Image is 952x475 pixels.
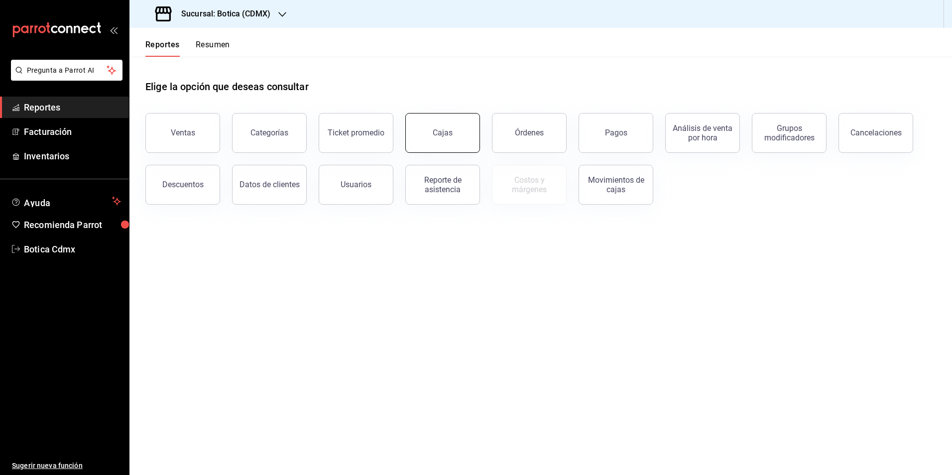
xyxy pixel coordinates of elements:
button: Ventas [145,113,220,153]
button: Resumen [196,40,230,57]
button: Contrata inventarios para ver este reporte [492,165,567,205]
button: Reporte de asistencia [405,165,480,205]
h1: Elige la opción que deseas consultar [145,79,309,94]
div: Datos de clientes [239,180,300,189]
button: Ticket promedio [319,113,393,153]
button: Pagos [579,113,653,153]
div: Movimientos de cajas [585,175,647,194]
div: navigation tabs [145,40,230,57]
button: Análisis de venta por hora [665,113,740,153]
span: Facturación [24,125,121,138]
div: Usuarios [341,180,371,189]
button: Datos de clientes [232,165,307,205]
span: Inventarios [24,149,121,163]
button: Movimientos de cajas [579,165,653,205]
h3: Sucursal: Botica (CDMX) [173,8,270,20]
div: Ventas [171,128,195,137]
button: open_drawer_menu [110,26,118,34]
button: Usuarios [319,165,393,205]
div: Categorías [250,128,288,137]
div: Pagos [605,128,627,137]
button: Descuentos [145,165,220,205]
div: Cajas [433,128,453,137]
button: Órdenes [492,113,567,153]
button: Pregunta a Parrot AI [11,60,122,81]
div: Descuentos [162,180,204,189]
button: Grupos modificadores [752,113,827,153]
div: Cancelaciones [850,128,902,137]
div: Ticket promedio [328,128,384,137]
span: Reportes [24,101,121,114]
div: Reporte de asistencia [412,175,474,194]
span: Pregunta a Parrot AI [27,65,107,76]
span: Ayuda [24,195,108,207]
button: Reportes [145,40,180,57]
span: Sugerir nueva función [12,461,121,471]
span: Recomienda Parrot [24,218,121,232]
button: Categorías [232,113,307,153]
div: Análisis de venta por hora [672,123,733,142]
div: Grupos modificadores [758,123,820,142]
button: Cancelaciones [838,113,913,153]
div: Órdenes [515,128,544,137]
span: Botica Cdmx [24,242,121,256]
a: Pregunta a Parrot AI [7,72,122,83]
div: Costos y márgenes [498,175,560,194]
button: Cajas [405,113,480,153]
